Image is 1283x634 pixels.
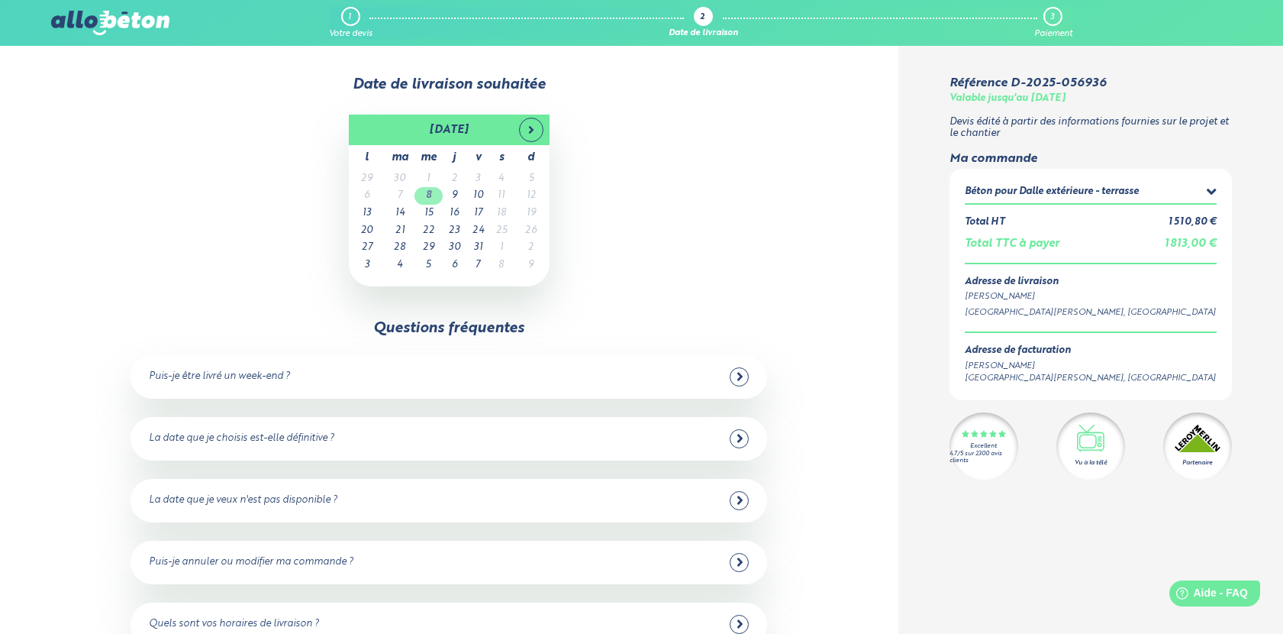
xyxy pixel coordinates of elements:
div: Béton pour Dalle extérieure - terrasse [965,186,1139,198]
td: 19 [513,205,550,222]
td: 29 [414,239,443,257]
th: j [443,145,466,170]
td: 8 [490,257,513,274]
div: Partenaire [1182,458,1212,467]
td: 26 [513,222,550,240]
div: Total TTC à payer [965,238,1059,251]
th: ma [385,145,414,170]
td: 15 [414,205,443,222]
td: 27 [349,239,385,257]
div: Votre devis [329,29,372,39]
div: Excellent [970,443,997,450]
th: s [490,145,513,170]
div: La date que je veux n'est pas disponible ? [149,495,337,506]
td: 12 [513,187,550,205]
div: Questions fréquentes [373,320,524,337]
span: 1 813,00 € [1165,238,1217,249]
div: La date que je choisis est-elle définitive ? [149,433,334,445]
div: 2 [700,13,704,23]
div: Quels sont vos horaires de livraison ? [149,619,319,630]
div: Ma commande [949,152,1232,166]
td: 11 [490,187,513,205]
td: 2 [443,170,466,188]
div: Puis-je annuler ou modifier ma commande ? [149,557,353,568]
div: Paiement [1034,29,1072,39]
div: [GEOGRAPHIC_DATA][PERSON_NAME], [GEOGRAPHIC_DATA] [965,306,1217,319]
td: 14 [385,205,414,222]
a: 1 Votre devis [329,7,372,39]
td: 25 [490,222,513,240]
td: 5 [513,170,550,188]
td: 9 [513,257,550,274]
td: 4 [490,170,513,188]
th: d [513,145,550,170]
div: Puis-je être livré un week-end ? [149,371,290,383]
th: [DATE] [385,115,513,145]
div: Date de livraison souhaitée [51,76,846,93]
div: Référence D-2025-056936 [949,76,1106,90]
div: Adresse de facturation [965,345,1216,357]
td: 30 [385,170,414,188]
a: 3 Paiement [1034,7,1072,39]
td: 2 [513,239,550,257]
td: 18 [490,205,513,222]
td: 23 [443,222,466,240]
td: 31 [466,239,490,257]
iframe: Help widget launcher [1147,574,1266,617]
div: Vu à la télé [1075,458,1107,467]
a: 2 Date de livraison [669,7,738,39]
div: 1 [348,12,351,22]
td: 3 [466,170,490,188]
summary: Béton pour Dalle extérieure - terrasse [965,184,1217,203]
img: allobéton [51,11,169,35]
div: Valable jusqu'au [DATE] [949,93,1065,105]
td: 6 [443,257,466,274]
th: l [349,145,385,170]
div: [PERSON_NAME] [965,290,1217,303]
td: 16 [443,205,466,222]
td: 6 [349,187,385,205]
td: 8 [414,187,443,205]
div: 4.7/5 sur 2300 avis clients [949,451,1018,464]
td: 13 [349,205,385,222]
div: 3 [1050,12,1054,22]
td: 30 [443,239,466,257]
th: v [466,145,490,170]
div: Total HT [965,217,1004,228]
td: 9 [443,187,466,205]
div: [PERSON_NAME] [965,360,1216,373]
td: 7 [466,257,490,274]
td: 7 [385,187,414,205]
td: 21 [385,222,414,240]
td: 29 [349,170,385,188]
td: 20 [349,222,385,240]
th: me [414,145,443,170]
td: 4 [385,257,414,274]
td: 17 [466,205,490,222]
div: Date de livraison [669,29,738,39]
td: 24 [466,222,490,240]
p: Devis édité à partir des informations fournies sur le projet et le chantier [949,117,1232,139]
td: 22 [414,222,443,240]
div: Adresse de livraison [965,277,1217,288]
td: 3 [349,257,385,274]
div: 1 510,80 € [1169,217,1217,228]
td: 5 [414,257,443,274]
td: 10 [466,187,490,205]
div: [GEOGRAPHIC_DATA][PERSON_NAME], [GEOGRAPHIC_DATA] [965,372,1216,385]
td: 1 [490,239,513,257]
td: 1 [414,170,443,188]
td: 28 [385,239,414,257]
